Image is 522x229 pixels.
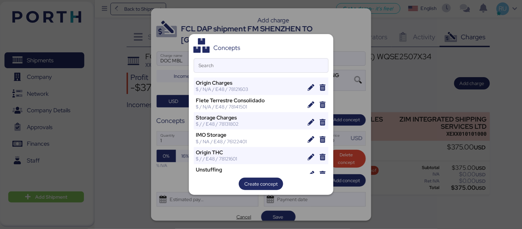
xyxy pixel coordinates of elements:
[196,132,303,138] div: IMO Storage
[196,80,303,86] div: Origin Charges
[196,104,303,110] div: $ / N/A / E48 / 78141501
[196,115,303,121] div: Storage Charges
[194,59,328,72] input: Search
[196,86,303,92] div: $ / N/A / E48 / 78121603
[196,121,303,127] div: $ / / E48 / 78131802
[239,178,283,190] button: Create concept
[196,167,303,173] div: Unstuffing
[244,180,278,188] span: Create concept
[196,97,303,104] div: Flete Terrestre Consolidado
[196,138,303,145] div: $ / NA / E48 / 76122401
[196,156,303,162] div: $ / / E48 / 78121601
[196,149,303,156] div: Origin THC
[213,45,240,51] div: Concepts
[196,173,303,179] div: $ / T/CBM / E48 / 78131802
